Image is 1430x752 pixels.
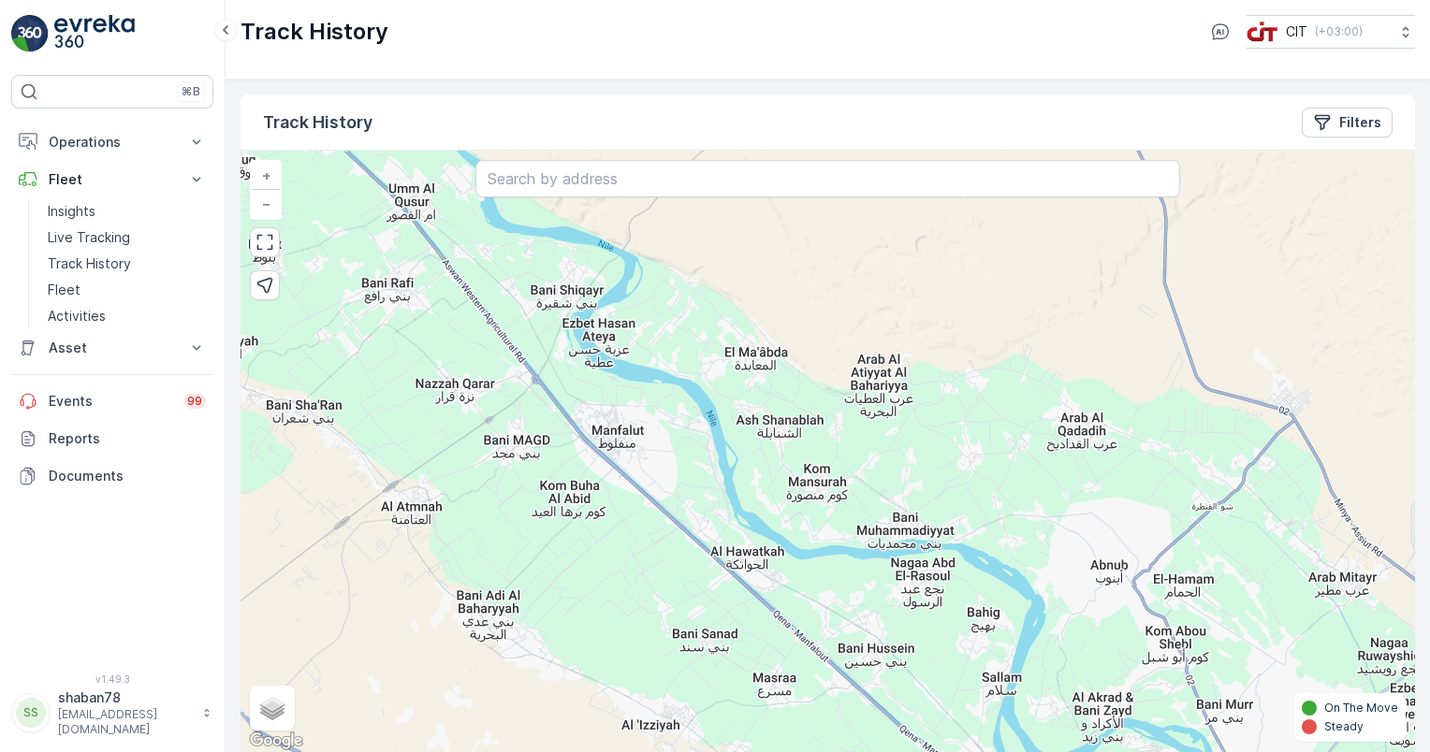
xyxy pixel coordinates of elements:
[1339,113,1381,132] p: Filters
[262,167,270,183] span: +
[48,307,106,325] p: Activities
[11,420,213,457] a: Reports
[40,224,213,251] a: Live Tracking
[252,190,280,218] a: Zoom Out
[11,15,49,52] img: logo
[54,15,135,52] img: logo_light-DOdMpM7g.png
[49,339,176,357] p: Asset
[40,251,213,277] a: Track History
[11,457,213,495] a: Documents
[48,228,130,247] p: Live Tracking
[11,329,213,367] button: Asset
[186,393,203,410] p: 99
[11,688,213,737] button: SSshaban78[EMAIL_ADDRESS][DOMAIN_NAME]
[49,429,206,448] p: Reports
[40,303,213,329] a: Activities
[11,161,213,198] button: Fleet
[182,84,200,99] p: ⌘B
[11,383,213,420] a: Events99
[1247,15,1415,49] button: CIT(+03:00)
[1315,24,1363,39] p: ( +03:00 )
[1324,719,1364,734] p: Steady
[475,160,1180,197] input: Search by address
[262,195,271,211] span: −
[48,281,80,299] p: Fleet
[48,254,131,273] p: Track History
[49,133,176,152] p: Operations
[58,688,193,707] p: shaban78
[40,198,213,224] a: Insights
[1324,701,1398,716] p: On The Move
[1247,22,1278,42] img: cit-logo_pOk6rL0.png
[16,698,46,728] div: SS
[11,673,213,685] span: v 1.49.3
[252,687,293,729] a: Layers
[1286,22,1307,41] p: CIT
[1302,108,1393,137] button: Filters
[263,109,372,136] p: Track History
[11,123,213,161] button: Operations
[241,17,388,47] p: Track History
[58,707,193,737] p: [EMAIL_ADDRESS][DOMAIN_NAME]
[252,162,280,190] a: Zoom In
[49,467,206,485] p: Documents
[48,202,95,221] p: Insights
[49,392,172,411] p: Events
[49,170,176,189] p: Fleet
[40,277,213,303] a: Fleet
